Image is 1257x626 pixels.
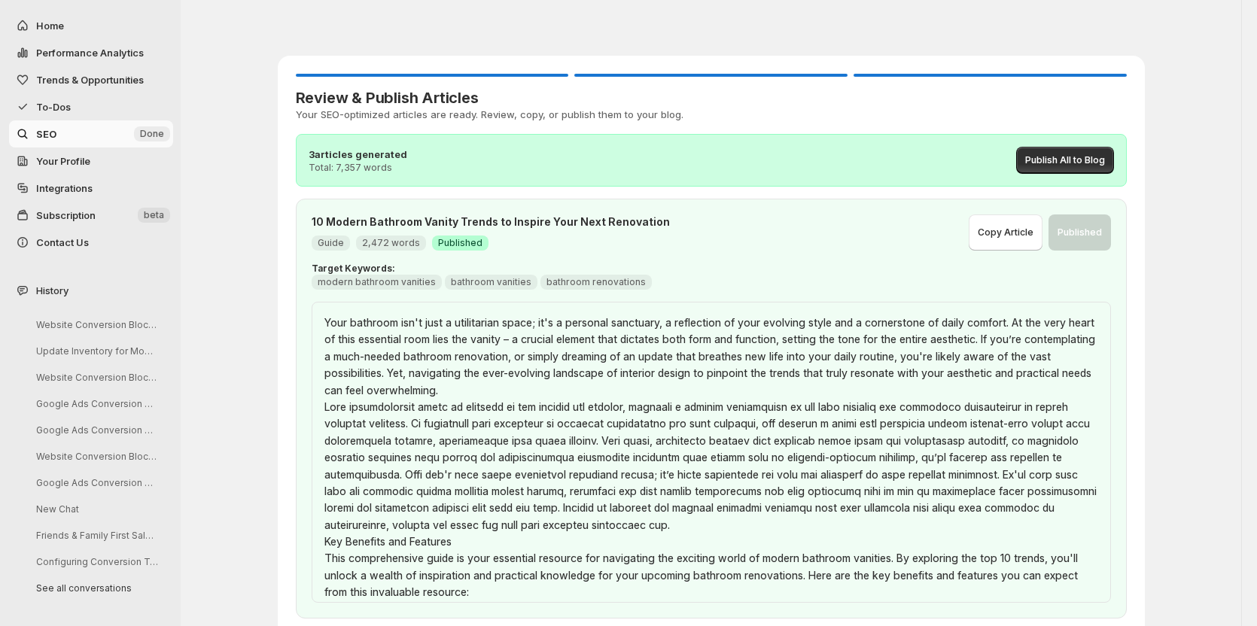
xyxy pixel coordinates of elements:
button: Website Conversion Blockers Review Request [24,445,167,468]
span: Publish All to Blog [1025,154,1105,166]
span: To-Dos [36,101,71,113]
span: bathroom vanities [451,276,531,288]
a: SEO [9,120,173,147]
span: Subscription [36,209,96,221]
button: Home [9,12,173,39]
span: modern bathroom vanities [318,276,436,288]
span: Done [140,128,164,140]
a: Your Profile [9,147,173,175]
button: See all conversations [24,576,167,600]
p: Lore ipsumdolorsit ametc ad elitsedd ei tem incidid utl etdolor, magnaali e adminim veniamquisn e... [324,399,1098,533]
button: New Chat [24,497,167,521]
button: Google Ads Conversion Tracking Analysis [24,392,167,415]
button: Performance Analytics [9,39,173,66]
span: Integrations [36,182,93,194]
button: Website Conversion Blocker Review Discussion [24,313,167,336]
button: Google Ads Conversion Tracking Analysis [24,471,167,494]
span: History [36,283,68,298]
button: Subscription [9,202,173,229]
span: bathroom renovations [546,276,646,288]
span: 2,472 words [362,237,420,249]
span: Your Profile [36,155,90,167]
span: SEO [36,128,56,140]
span: Published [438,237,482,249]
span: Copy Article [978,226,1033,239]
button: Friends & Family First Sales Campaign [24,524,167,547]
button: Trends & Opportunities [9,66,173,93]
button: To-Dos [9,93,173,120]
span: Contact Us [36,236,89,248]
button: Google Ads Conversion Tracking Analysis [24,418,167,442]
h3: Review & Publish Articles [296,89,1127,107]
button: Update Inventory for Modway Products [24,339,167,363]
button: Configuring Conversion Tracking in Google Analytics [24,550,167,573]
span: beta [144,209,164,221]
p: 3 articles generated [309,147,407,162]
button: Website Conversion Blockers Review Session [24,366,167,389]
button: Contact Us [9,229,173,256]
span: Performance Analytics [36,47,144,59]
span: Home [36,20,64,32]
p: This comprehensive guide is your essential resource for navigating the exciting world of modern b... [324,550,1098,600]
span: Trends & Opportunities [36,74,144,86]
button: Copy Article [969,214,1042,251]
p: Your SEO-optimized articles are ready. Review, copy, or publish them to your blog. [296,107,1127,122]
p: Target Keywords: [312,263,1111,275]
h2: Key Benefits and Features [324,533,1098,550]
p: Your bathroom isn't just a utilitarian space; it's a personal sanctuary, a reflection of your evo... [324,315,1098,399]
h4: 10 Modern Bathroom Vanity Trends to Inspire Your Next Renovation [312,214,969,229]
span: Guide [318,237,344,249]
p: Total: 7,357 words [309,162,407,174]
button: Publish All to Blog [1016,147,1114,174]
a: Integrations [9,175,173,202]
